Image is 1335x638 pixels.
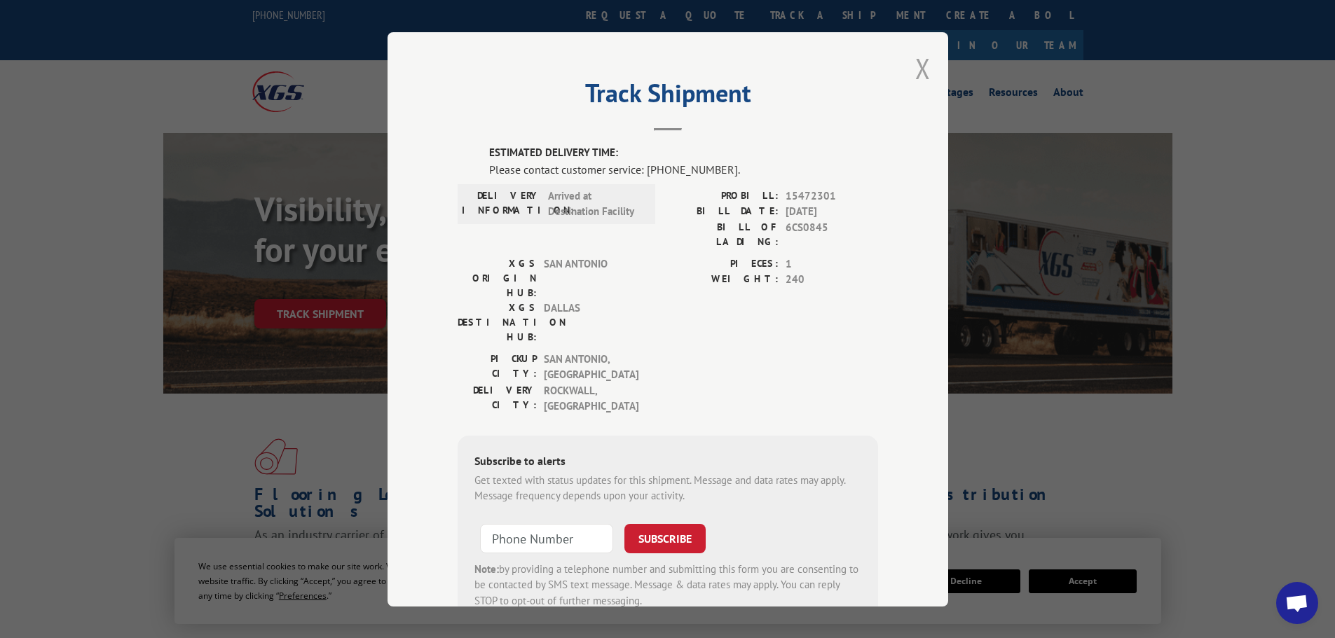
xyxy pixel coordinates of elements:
[786,188,878,204] span: 15472301
[458,83,878,110] h2: Track Shipment
[480,523,613,553] input: Phone Number
[786,272,878,288] span: 240
[544,300,638,344] span: DALLAS
[458,300,537,344] label: XGS DESTINATION HUB:
[474,452,861,472] div: Subscribe to alerts
[668,219,779,249] label: BILL OF LADING:
[474,472,861,504] div: Get texted with status updates for this shipment. Message and data rates may apply. Message frequ...
[489,160,878,177] div: Please contact customer service: [PHONE_NUMBER].
[462,188,541,219] label: DELIVERY INFORMATION:
[548,188,643,219] span: Arrived at Destination Facility
[668,256,779,272] label: PIECES:
[786,256,878,272] span: 1
[668,204,779,220] label: BILL DATE:
[458,351,537,382] label: PICKUP CITY:
[786,219,878,249] span: 6CS0845
[458,382,537,414] label: DELIVERY CITY:
[544,256,638,300] span: SAN ANTONIO
[668,188,779,204] label: PROBILL:
[915,50,931,87] button: Close modal
[1276,582,1318,624] div: Open chat
[544,351,638,382] span: SAN ANTONIO , [GEOGRAPHIC_DATA]
[544,382,638,414] span: ROCKWALL , [GEOGRAPHIC_DATA]
[786,204,878,220] span: [DATE]
[458,256,537,300] label: XGS ORIGIN HUB:
[474,562,499,575] strong: Note:
[624,523,706,553] button: SUBSCRIBE
[474,561,861,609] div: by providing a telephone number and submitting this form you are consenting to be contacted by SM...
[489,145,878,161] label: ESTIMATED DELIVERY TIME:
[668,272,779,288] label: WEIGHT:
